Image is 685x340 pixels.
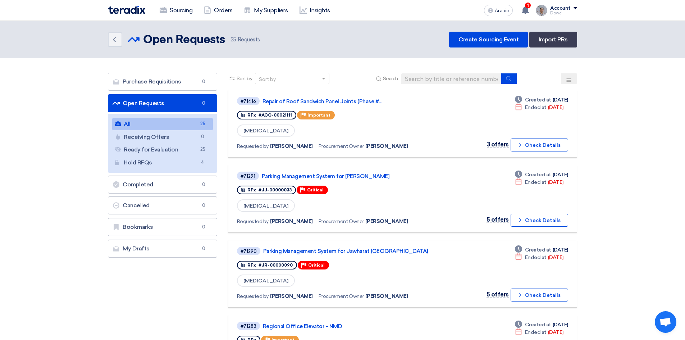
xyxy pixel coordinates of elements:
font: 0 [202,100,205,106]
font: #71291 [241,173,255,179]
font: Import PRs [539,36,568,43]
font: My Suppliers [254,7,288,14]
font: Created at [525,172,551,178]
font: #71290 [241,249,257,254]
font: 0 [202,79,205,84]
font: [PERSON_NAME] [270,293,313,299]
font: Check Details [525,142,561,148]
font: Sourcing [170,7,192,14]
font: 5 offers [487,291,509,298]
font: Procurement Owner [319,293,364,299]
font: 0 [202,182,205,187]
font: Parking Management System for Jawharat [GEOGRAPHIC_DATA] [263,248,428,254]
font: [PERSON_NAME] [365,293,408,299]
font: 25 [200,146,205,152]
font: 5 offers [487,216,509,223]
font: Repair of Roof Sandwich Panel Joints (Phase #... [262,98,382,105]
img: IMG_1753965247717.jpg [536,5,547,16]
font: [DATE] [553,322,568,328]
input: Search by title or reference number [401,73,502,84]
a: Orders [198,3,238,18]
a: Parking Management System for [PERSON_NAME] [262,173,442,180]
font: Created at [525,322,551,328]
a: Bookmarks0 [108,218,217,236]
font: Procurement Owner [319,143,364,149]
font: Arabic [495,8,509,14]
font: Open Requests [143,34,225,46]
font: [PERSON_NAME] [270,143,313,149]
font: Critical [307,187,324,192]
font: #71283 [241,323,256,329]
font: RFx [247,263,256,268]
font: Receiving Offers [124,133,169,140]
font: Completed [123,181,153,188]
font: Purchase Requisitions [123,78,181,85]
font: Check Details [525,217,561,223]
font: [DATE] [553,97,568,103]
font: 25 [231,36,236,43]
font: 3 offers [487,141,509,148]
div: Open chat [655,311,676,333]
font: [PERSON_NAME] [365,143,408,149]
button: Check Details [511,214,568,227]
font: [MEDICAL_DATA] [243,128,288,134]
button: Arabic [484,5,513,16]
font: Procurement Owner [319,218,364,225]
a: Open Requests0 [108,94,217,112]
font: [PERSON_NAME] [365,218,408,225]
font: [MEDICAL_DATA] [243,278,288,284]
font: #ACC-00021111 [259,113,292,118]
font: Requested by [237,143,269,149]
font: Hold RFQs [124,159,152,166]
a: Import PRs [529,32,577,47]
a: Parking Management System for Jawharat [GEOGRAPHIC_DATA] [263,248,443,254]
font: 0 [202,246,205,251]
font: Ended at [525,329,547,335]
font: [DATE] [548,104,563,110]
img: Teradix logo [108,6,145,14]
font: Sort by [237,76,252,82]
font: Sort by [259,76,276,82]
font: Orders [214,7,232,14]
font: [DATE] [548,329,563,335]
a: Regional Office Elevator - NMD [263,323,443,330]
font: [DATE] [548,254,563,260]
a: Insights [294,3,336,18]
font: My Drafts [123,245,150,252]
font: Created at [525,97,551,103]
font: 0 [202,203,205,208]
font: Requests [238,36,260,43]
font: Important [307,113,330,118]
font: [MEDICAL_DATA] [243,203,288,209]
font: Create Sourcing Event [458,36,519,43]
a: Repair of Roof Sandwich Panel Joints (Phase #... [262,98,442,105]
font: Ended at [525,104,547,110]
a: Purchase Requisitions0 [108,73,217,91]
font: [DATE] [553,172,568,178]
font: All [124,121,131,127]
font: [PERSON_NAME] [270,218,313,225]
font: 0 [202,224,205,230]
font: Ended at [525,254,547,260]
font: RFx [247,113,256,118]
font: Ready for Evaluation [124,146,178,153]
font: #JR-00000090 [259,263,293,268]
a: Sourcing [154,3,198,18]
font: Search [383,76,398,82]
font: [DATE] [548,179,563,185]
font: Requested by [237,293,269,299]
font: 0 [201,134,204,139]
font: Check Details [525,292,561,298]
font: #71416 [241,99,256,104]
a: My Suppliers [238,3,293,18]
a: Completed0 [108,176,217,194]
font: Dowel [550,11,562,15]
button: Check Details [511,139,568,151]
font: Insights [310,7,330,14]
font: 1 [527,3,529,8]
font: Critical [308,263,325,268]
font: #JJ-00000033 [259,187,292,192]
font: 25 [200,121,205,126]
a: My Drafts0 [108,240,217,258]
font: Created at [525,247,551,253]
